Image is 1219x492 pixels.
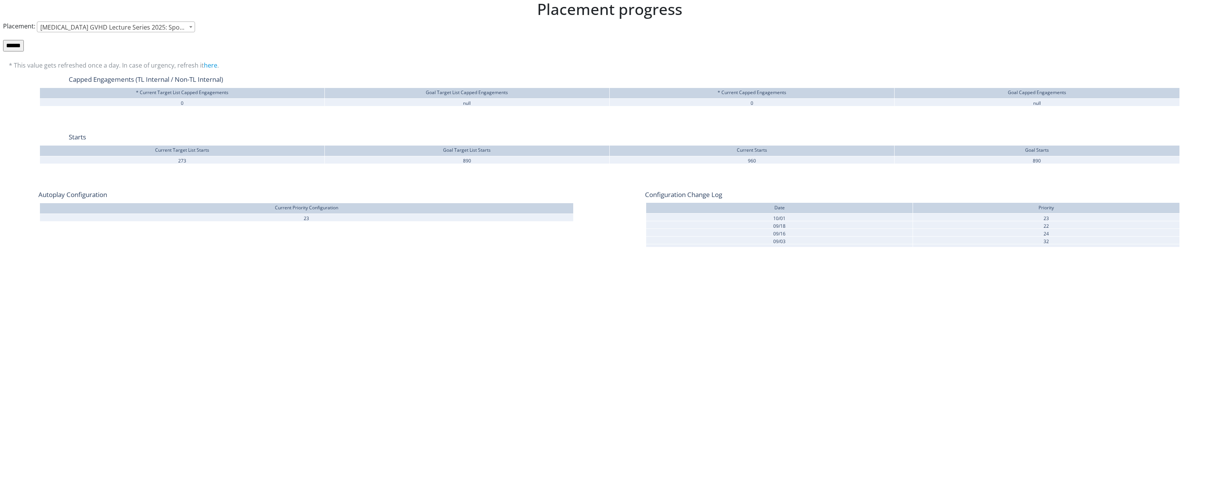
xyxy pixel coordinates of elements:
[155,147,209,153] text: Current Target List Starts
[178,157,186,164] text: 273
[9,61,1210,70] p: * This value gets refreshed once a day. In case of urgency, refresh it .
[304,215,309,222] text: 23
[426,89,508,96] text: Goal Target List Capped Engagements
[1033,100,1041,106] text: null
[773,238,786,245] text: 09/03
[773,246,786,252] text: 08/25
[136,89,228,96] text: * Current Target List Capped Engagements
[1008,89,1066,96] text: Goal Capped Engagements
[275,204,338,211] text: Current Priority Configuration
[1044,238,1049,245] text: 32
[718,89,786,96] text: * Current Capped Engagements
[774,204,785,211] text: Date
[204,61,217,70] a: here
[3,22,35,31] label: Placement:
[773,215,786,222] text: 10/01
[463,157,471,164] text: 890
[1044,215,1049,222] text: 23
[1044,223,1049,229] text: 22
[773,230,786,237] text: 09/16
[37,22,195,33] span: Jakafi GVHD Lecture Series 2025: Sponsored content
[1039,204,1054,211] text: Priority
[1044,230,1049,237] text: 24
[748,157,756,164] text: 960
[1025,147,1049,153] text: Goal Starts
[751,100,753,106] text: 0
[37,22,195,32] span: Jakafi GVHD Lecture Series 2025: Sponsored content
[773,223,786,229] text: 09/18
[463,100,471,106] text: null
[443,147,491,153] text: Goal Target List Starts
[181,100,184,106] text: 0
[1044,246,1049,252] text: 30
[737,147,767,153] text: Current Starts
[1033,157,1041,164] text: 890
